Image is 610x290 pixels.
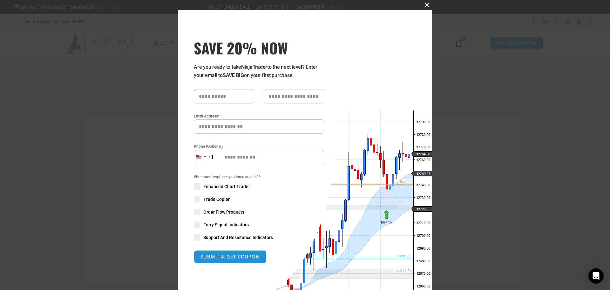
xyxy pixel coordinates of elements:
label: Support And Resistance Indicators [194,234,324,241]
p: Are you ready to take to the next level? Enter your email to on your first purchase! [194,63,324,80]
label: Trade Copier [194,196,324,202]
label: Email Address [194,113,324,119]
span: What product(s) are you interested in? [194,174,324,180]
h3: SAVE 20% NOW [194,39,324,57]
div: +1 [208,153,214,161]
span: Support And Resistance Indicators [203,234,273,241]
button: SUBMIT & GET COUPON [194,250,267,263]
label: Enhanced Chart Trader [194,183,324,190]
div: Open Intercom Messenger [588,268,604,284]
strong: NinjaTrader [241,64,267,70]
button: Selected country [194,150,214,164]
span: Entry Signal Indicators [203,222,249,228]
span: Order Flow Products [203,209,244,215]
label: Entry Signal Indicators [194,222,324,228]
label: Phone (Optional) [194,143,324,150]
strong: SAVE BIG [223,72,244,78]
span: Trade Copier [203,196,230,202]
label: Order Flow Products [194,209,324,215]
span: Enhanced Chart Trader [203,183,250,190]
